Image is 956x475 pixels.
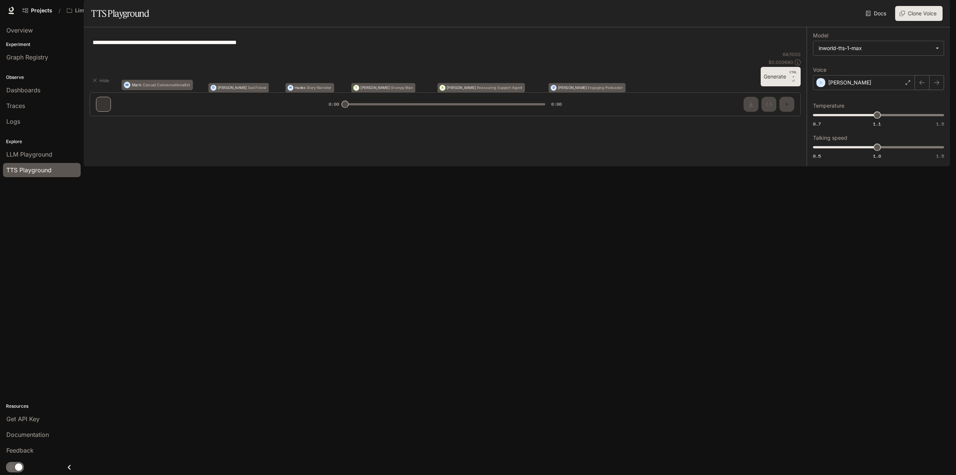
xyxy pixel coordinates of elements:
span: 0.5 [813,153,821,159]
span: 0.7 [813,121,821,127]
button: Clone Voice [895,6,943,21]
button: Open workspace menu [63,3,105,18]
p: Liminal [75,7,94,14]
span: Projects [31,7,52,14]
span: 1.1 [873,121,881,127]
p: Grumpy Man [391,86,413,90]
div: A [440,83,445,93]
span: 1.5 [936,153,944,159]
p: ⏎ [789,70,798,83]
p: Temperature [813,103,844,108]
p: CTRL + [789,70,798,79]
div: T [354,83,359,93]
p: Talking speed [813,135,847,141]
p: Hades [295,86,305,90]
p: Story Narrator [307,86,331,90]
button: HHadesStory Narrator [285,83,334,93]
p: Voice [813,67,826,73]
p: Casual Conversationalist [143,83,190,87]
div: / [56,7,63,15]
span: 1.5 [936,121,944,127]
span: 1.0 [873,153,881,159]
button: MMarkCasual Conversationalist [121,80,193,90]
button: D[PERSON_NAME]Engaging Podcaster [549,83,626,93]
button: O[PERSON_NAME]Sad Friend [208,83,269,93]
p: Reassuring Support Agent [477,86,522,90]
p: $ 0.000640 [769,59,793,65]
p: Sad Friend [248,86,266,90]
p: Model [813,33,828,38]
button: Hide [90,74,114,86]
p: [PERSON_NAME] [558,86,587,90]
p: [PERSON_NAME] [828,79,871,86]
div: inworld-tts-1-max [813,41,944,55]
p: 64 / 1000 [783,51,801,58]
div: M [124,80,130,90]
p: [PERSON_NAME] [218,86,247,90]
p: Mark [132,83,142,87]
button: A[PERSON_NAME]Reassuring Support Agent [437,83,525,93]
div: H [288,83,293,93]
p: [PERSON_NAME] [360,86,389,90]
a: Docs [864,6,889,21]
button: GenerateCTRL +⏎ [761,67,801,86]
div: D [551,83,556,93]
button: T[PERSON_NAME]Grumpy Man [351,83,416,93]
p: [PERSON_NAME] [447,86,476,90]
h1: TTS Playground [91,6,149,21]
a: Go to projects [19,3,56,18]
div: inworld-tts-1-max [819,44,932,52]
p: Engaging Podcaster [588,86,623,90]
div: O [211,83,216,93]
